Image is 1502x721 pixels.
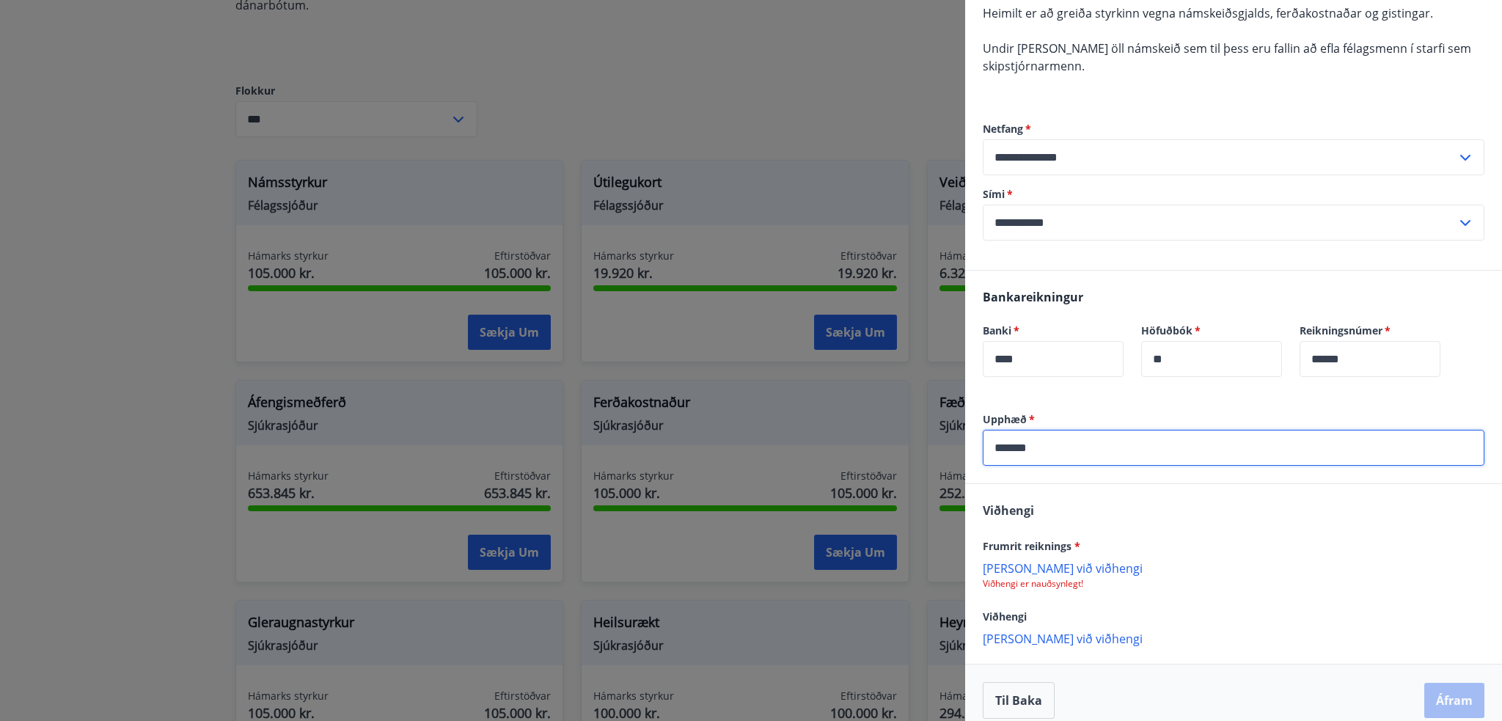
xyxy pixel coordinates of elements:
[983,5,1433,21] span: Heimilt er að greiða styrkinn vegna námskeiðsgjalds, ferðakostnaðar og gistingar.
[983,560,1484,575] p: [PERSON_NAME] við viðhengi
[983,40,1471,74] span: Undir [PERSON_NAME] öll námskeið sem til þess eru fallin að efla félagsmenn í starfi sem skipstjó...
[983,539,1080,553] span: Frumrit reiknings
[1141,323,1282,338] label: Höfuðbók
[983,430,1484,466] div: Upphæð
[983,289,1083,305] span: Bankareikningur
[983,122,1484,136] label: Netfang
[983,412,1484,427] label: Upphæð
[983,502,1034,519] span: Viðhengi
[983,631,1484,645] p: [PERSON_NAME] við viðhengi
[983,578,1484,590] p: Viðhengi er nauðsynlegt!
[983,682,1055,719] button: Til baka
[1300,323,1440,338] label: Reikningsnúmer
[983,323,1124,338] label: Banki
[983,610,1027,623] span: Viðhengi
[983,187,1484,202] label: Sími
